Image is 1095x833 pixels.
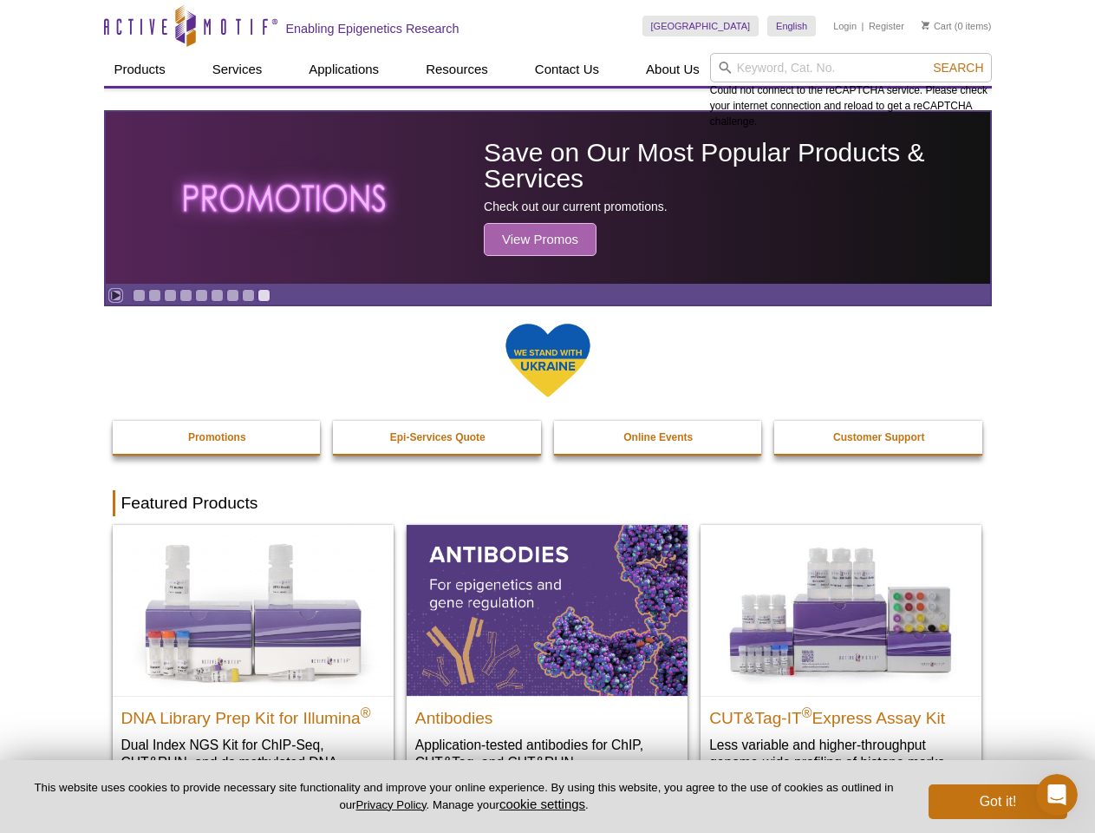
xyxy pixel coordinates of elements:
[121,701,385,727] h2: DNA Library Prep Kit for Illumina
[355,798,426,811] a: Privacy Policy
[113,490,983,516] h2: Featured Products
[113,525,394,695] img: DNA Library Prep Kit for Illumina
[554,421,764,454] a: Online Events
[767,16,816,36] a: English
[164,289,177,302] a: Go to slide 3
[407,525,688,695] img: All Antibodies
[505,322,591,399] img: We Stand With Ukraine
[484,223,596,256] span: View Promos
[415,701,679,727] h2: Antibodies
[484,140,981,192] h2: Save on Our Most Popular Products & Services
[113,525,394,805] a: DNA Library Prep Kit for Illumina DNA Library Prep Kit for Illumina® Dual Index NGS Kit for ChIP-...
[701,525,981,695] img: CUT&Tag-IT® Express Assay Kit
[635,53,710,86] a: About Us
[148,289,161,302] a: Go to slide 2
[922,21,929,30] img: Your Cart
[121,736,385,789] p: Dual Index NGS Kit for ChIP-Seq, CUT&RUN, and ds methylated DNA assays.
[833,20,857,32] a: Login
[499,797,585,811] button: cookie settings
[1036,774,1078,816] iframe: Intercom live chat
[802,705,812,719] sup: ®
[922,16,992,36] li: (0 items)
[106,112,990,284] article: Save on Our Most Popular Products & Services
[929,784,1067,819] button: Got it!
[257,289,270,302] a: Go to slide 9
[710,53,992,82] input: Keyword, Cat. No.
[833,431,924,443] strong: Customer Support
[928,60,988,75] button: Search
[869,20,904,32] a: Register
[113,421,323,454] a: Promotions
[710,53,992,129] div: Could not connect to the reCAPTCHA service. Please check your internet connection and reload to g...
[333,421,543,454] a: Epi-Services Quote
[862,16,864,36] li: |
[195,289,208,302] a: Go to slide 5
[106,112,990,284] a: The word promotions written in all caps with a glowing effect Save on Our Most Popular Products &...
[28,780,900,813] p: This website uses cookies to provide necessary site functionality and improve your online experie...
[415,736,679,771] p: Application-tested antibodies for ChIP, CUT&Tag, and CUT&RUN.
[242,289,255,302] a: Go to slide 8
[286,21,460,36] h2: Enabling Epigenetics Research
[390,431,486,443] strong: Epi-Services Quote
[226,289,239,302] a: Go to slide 7
[709,736,973,771] p: Less variable and higher-throughput genome-wide profiling of histone marks​.
[525,53,609,86] a: Contact Us
[709,701,973,727] h2: CUT&Tag-IT Express Assay Kit
[133,289,146,302] a: Go to slide 1
[104,53,176,86] a: Products
[407,525,688,788] a: All Antibodies Antibodies Application-tested antibodies for ChIP, CUT&Tag, and CUT&RUN.
[109,289,122,302] a: Toggle autoplay
[642,16,759,36] a: [GEOGRAPHIC_DATA]
[361,705,371,719] sup: ®
[172,154,401,242] img: The word promotions written in all caps with a glowing effect
[922,20,952,32] a: Cart
[415,53,499,86] a: Resources
[623,431,693,443] strong: Online Events
[211,289,224,302] a: Go to slide 6
[933,61,983,75] span: Search
[188,431,246,443] strong: Promotions
[202,53,273,86] a: Services
[484,199,981,214] p: Check out our current promotions.
[298,53,389,86] a: Applications
[774,421,984,454] a: Customer Support
[701,525,981,788] a: CUT&Tag-IT® Express Assay Kit CUT&Tag-IT®Express Assay Kit Less variable and higher-throughput ge...
[179,289,192,302] a: Go to slide 4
